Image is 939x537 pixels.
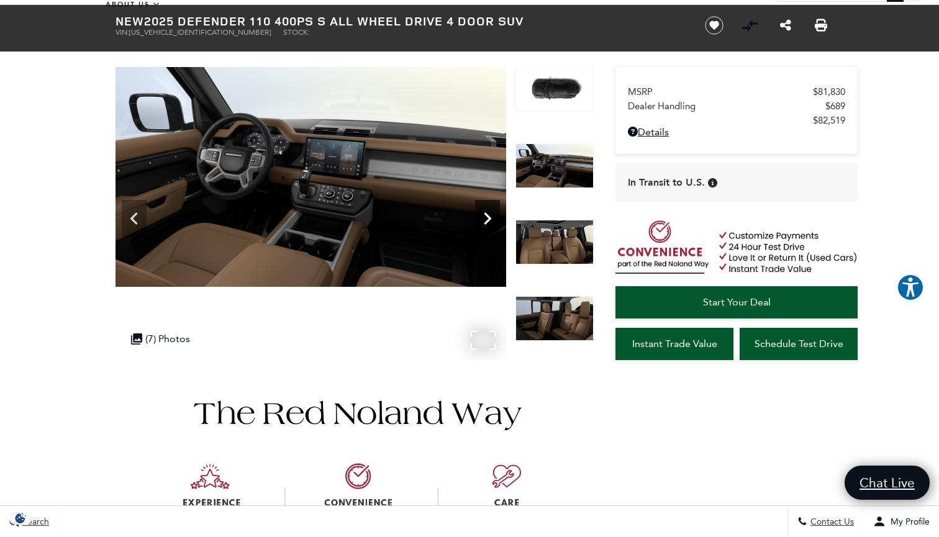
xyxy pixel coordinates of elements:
[628,101,845,112] a: Dealer Handling $689
[853,474,921,491] span: Chat Live
[740,328,858,360] a: Schedule Test Drive
[6,512,35,525] img: Opt-Out Icon
[897,274,924,301] button: Explore your accessibility options
[740,16,759,35] button: Vehicle Added To Compare List
[628,86,813,97] span: MSRP
[116,14,684,28] h1: 2025 Defender 110 400PS S All Wheel Drive 4 Door SUV
[515,67,594,112] img: New 2025 Carpathian Grey LAND ROVER 400PS S image 4
[125,327,196,351] div: (7) Photos
[807,517,854,527] span: Contact Us
[122,200,147,237] div: Previous
[628,101,825,112] span: Dealer Handling
[615,328,733,360] a: Instant Trade Value
[116,28,129,37] span: VIN:
[864,506,939,537] button: Open user profile menu
[129,28,271,37] span: [US_VEHICLE_IDENTIFICATION_NUMBER]
[813,115,845,126] span: $82,519
[515,296,594,341] img: New 2025 Carpathian Grey LAND ROVER 400PS S image 7
[116,67,506,287] img: New 2025 Carpathian Grey LAND ROVER 400PS S image 5
[628,126,845,138] a: Details
[815,18,827,33] a: Print this New 2025 Defender 110 400PS S All Wheel Drive 4 Door SUV
[701,16,728,35] button: Save vehicle
[755,338,843,350] span: Schedule Test Drive
[628,176,705,189] span: In Transit to U.S.
[897,274,924,304] aside: Accessibility Help Desk
[116,12,144,29] strong: New
[628,115,845,126] a: $82,519
[475,200,500,237] div: Next
[6,512,35,525] section: Click to Open Cookie Consent Modal
[283,28,310,37] span: Stock:
[515,143,594,188] img: New 2025 Carpathian Grey LAND ROVER 400PS S image 5
[628,86,845,97] a: MSRP $81,830
[615,286,858,318] a: Start Your Deal
[780,18,791,33] a: Share this New 2025 Defender 110 400PS S All Wheel Drive 4 Door SUV
[515,220,594,264] img: New 2025 Carpathian Grey LAND ROVER 400PS S image 6
[825,101,845,112] span: $689
[632,338,717,350] span: Instant Trade Value
[703,296,771,308] span: Start Your Deal
[708,178,717,187] div: Vehicle has shipped from factory of origin. Estimated time of delivery to Retailer is on average ...
[813,86,845,97] span: $81,830
[845,466,930,500] a: Chat Live
[886,517,930,527] span: My Profile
